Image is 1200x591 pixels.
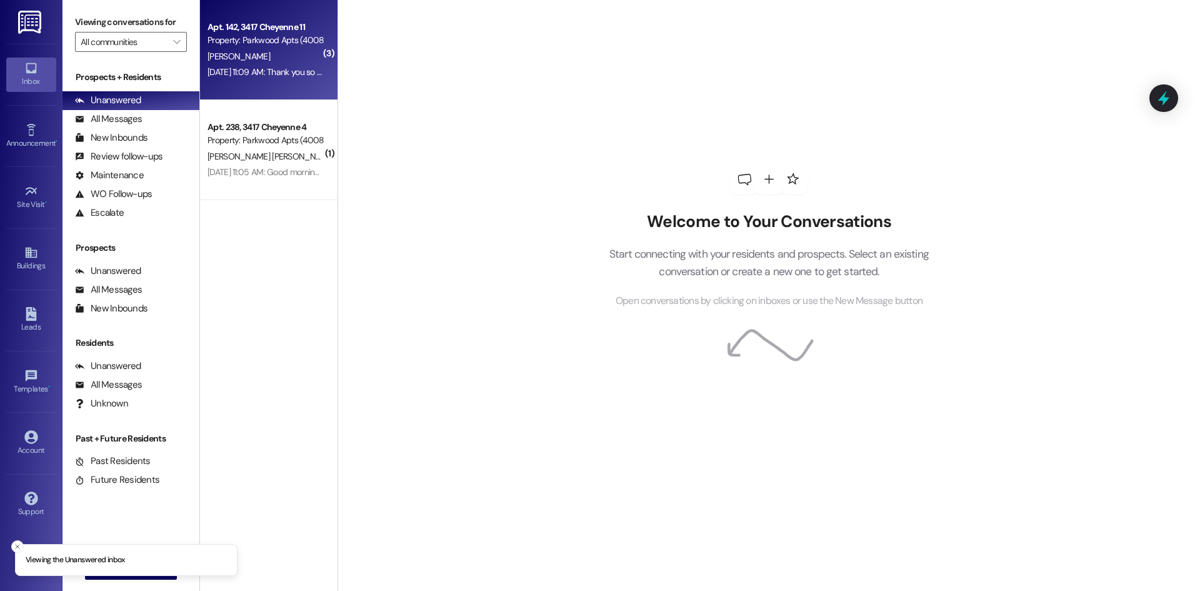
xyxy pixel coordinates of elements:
a: Leads [6,303,56,337]
div: [DATE] 11:05 AM: Good morning, the ac is working perfectly [207,166,418,178]
div: Unknown [75,397,128,410]
a: Templates • [6,365,56,399]
div: Residents [62,336,199,350]
label: Viewing conversations for [75,13,187,32]
div: All Messages [75,113,142,126]
div: Apt. 142, 3417 Cheyenne 11 [207,21,323,34]
p: Viewing the Unanswered inbox [26,555,125,566]
h2: Welcome to Your Conversations [590,212,947,232]
div: Property: Parkwood Apts (4008) [207,134,323,147]
a: Inbox [6,58,56,91]
div: All Messages [75,283,142,296]
i:  [173,37,180,47]
input: All communities [81,32,167,52]
div: WO Follow-ups [75,188,152,201]
div: Maintenance [75,169,144,182]
span: • [48,383,50,391]
div: New Inbounds [75,302,147,315]
div: Apt. 238, 3417 Cheyenne 4 [207,121,323,134]
div: Past Residents [75,455,151,468]
div: Prospects [62,241,199,255]
a: Site Visit • [6,181,56,215]
span: [PERSON_NAME] [207,51,270,62]
a: Account [6,427,56,460]
div: Future Residents [75,473,159,487]
div: All Messages [75,378,142,391]
img: ResiDesk Logo [18,11,44,34]
div: New Inbounds [75,131,147,144]
span: Open conversations by clicking on inboxes or use the New Message button [616,293,922,309]
span: • [56,137,57,146]
button: Close toast [11,540,24,553]
p: Start connecting with your residents and prospects. Select an existing conversation or create a n... [590,245,947,281]
div: [DATE] 11:09 AM: Thank you so much! I'm getting my mental and physical health under control and s... [207,66,952,78]
div: Review follow-ups [75,150,162,163]
div: Unanswered [75,265,141,278]
div: Prospects + Residents [62,71,199,84]
div: Property: Parkwood Apts (4008) [207,34,323,47]
span: [PERSON_NAME] [PERSON_NAME] [207,151,338,162]
a: Support [6,488,56,522]
div: Unanswered [75,94,141,107]
span: • [45,198,47,207]
div: Past + Future Residents [62,432,199,445]
a: Buildings [6,242,56,276]
div: Escalate [75,206,124,220]
div: Unanswered [75,360,141,373]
